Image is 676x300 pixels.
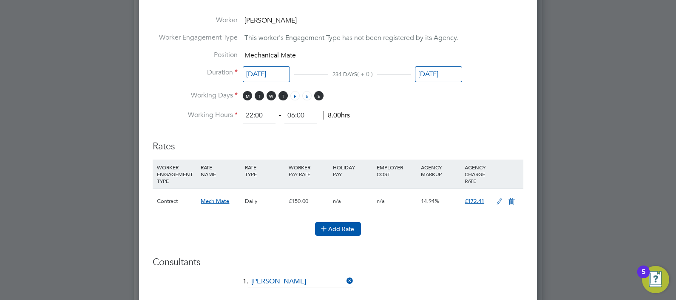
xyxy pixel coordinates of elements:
div: RATE NAME [199,160,242,182]
span: S [314,91,324,100]
div: WORKER ENGAGEMENT TYPE [155,160,199,189]
div: HOLIDAY PAY [331,160,375,182]
span: M [243,91,252,100]
input: 17:00 [284,108,317,123]
input: Select one [415,66,462,82]
li: 1. [153,275,523,297]
div: AGENCY MARKUP [419,160,463,182]
label: Worker Engagement Type [153,33,238,42]
span: ( + 0 ) [357,70,373,78]
div: EMPLOYER COST [375,160,418,182]
span: S [302,91,312,100]
span: £172.41 [465,197,484,205]
label: Position [153,51,238,60]
button: Open Resource Center, 5 new notifications [642,266,669,293]
span: 8.00hrs [323,111,350,120]
h3: Rates [153,132,523,153]
span: 14.94% [421,197,439,205]
span: Mech Mate [201,197,229,205]
div: RATE TYPE [243,160,287,182]
button: Add Rate [315,222,361,236]
input: 08:00 [243,108,276,123]
h3: Consultants [153,256,523,269]
span: n/a [333,197,341,205]
label: Worker [153,16,238,25]
div: £150.00 [287,189,330,214]
span: This worker's Engagement Type has not been registered by its Agency. [244,34,458,42]
div: Contract [155,189,199,214]
span: T [278,91,288,100]
div: AGENCY CHARGE RATE [463,160,492,189]
div: WORKER PAY RATE [287,160,330,182]
span: W [267,91,276,100]
label: Duration [153,68,238,77]
label: Working Hours [153,111,238,120]
span: F [290,91,300,100]
span: ‐ [277,111,283,120]
span: Mechanical Mate [244,51,296,60]
div: 5 [642,272,645,283]
span: 234 DAYS [332,71,357,78]
div: Daily [243,189,287,214]
input: Search for... [248,275,353,288]
span: n/a [377,197,385,205]
span: T [255,91,264,100]
span: [PERSON_NAME] [244,16,297,25]
label: Working Days [153,91,238,100]
input: Select one [243,66,290,82]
